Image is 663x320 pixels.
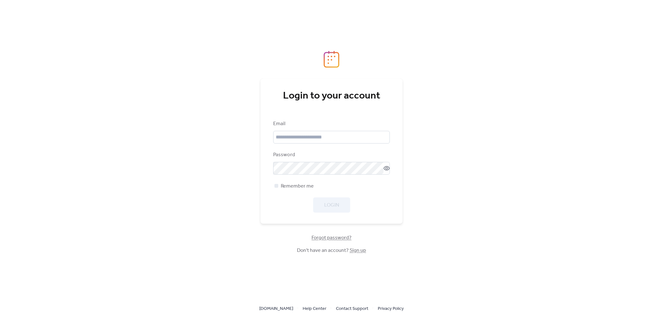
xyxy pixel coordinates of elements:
a: [DOMAIN_NAME] [259,304,293,312]
div: Login to your account [273,90,390,102]
span: Forgot password? [312,234,351,242]
a: Help Center [303,304,326,312]
span: Don't have an account? [297,247,366,254]
a: Contact Support [336,304,368,312]
a: Privacy Policy [378,304,404,312]
a: Sign up [350,246,366,255]
span: Remember me [281,182,314,190]
a: Forgot password? [312,236,351,240]
div: Password [273,151,389,159]
div: Email [273,120,389,128]
img: logo [324,51,339,68]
